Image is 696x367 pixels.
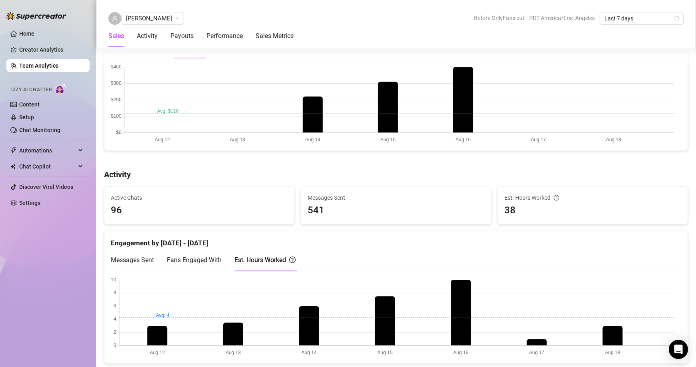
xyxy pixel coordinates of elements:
[104,169,688,180] h4: Activity
[167,256,222,264] span: Fans Engaged With
[108,31,124,41] div: Sales
[19,43,83,56] a: Creator Analytics
[111,231,681,249] div: Engagement by [DATE] - [DATE]
[206,31,243,41] div: Performance
[19,160,76,173] span: Chat Copilot
[308,193,484,202] span: Messages Sent
[137,31,158,41] div: Activity
[308,203,484,218] span: 541
[111,203,288,218] span: 96
[112,16,118,21] span: user
[504,203,681,218] span: 38
[6,12,66,20] img: logo-BBDzfeDw.svg
[19,144,76,157] span: Automations
[604,12,679,24] span: Last 7 days
[111,256,154,264] span: Messages Sent
[55,83,67,94] img: AI Chatter
[234,255,296,265] div: Est. Hours Worked
[19,184,73,190] a: Discover Viral Videos
[19,200,40,206] a: Settings
[19,127,60,133] a: Chat Monitoring
[126,12,179,24] span: Jaymar Banzuela
[474,12,524,24] span: Before OnlyFans cut
[256,31,294,41] div: Sales Metrics
[504,193,681,202] div: Est. Hours Worked
[554,193,559,202] span: question-circle
[529,12,595,24] span: PDT America/Los_Angeles
[19,62,58,69] a: Team Analytics
[289,255,296,265] span: question-circle
[10,164,16,169] img: Chat Copilot
[19,30,34,37] a: Home
[674,16,679,21] span: calendar
[669,340,688,359] div: Open Intercom Messenger
[170,31,194,41] div: Payouts
[11,86,52,94] span: Izzy AI Chatter
[19,101,40,108] a: Content
[19,114,34,120] a: Setup
[10,147,17,154] span: thunderbolt
[111,193,288,202] span: Active Chats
